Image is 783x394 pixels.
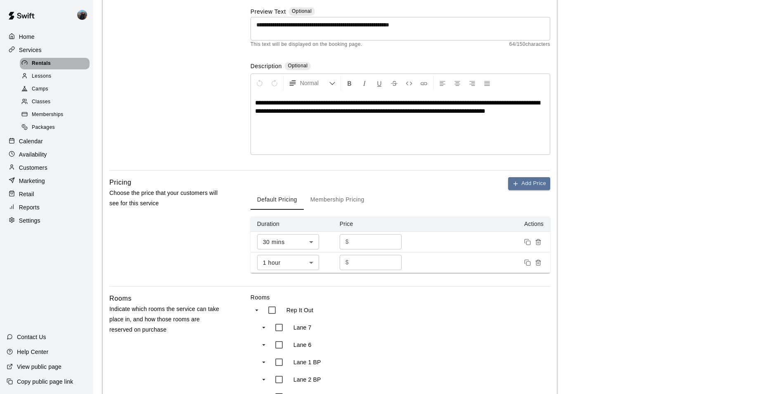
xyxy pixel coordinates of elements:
[32,111,63,119] span: Memberships
[480,76,494,90] button: Justify Align
[7,44,86,56] a: Services
[508,177,550,190] button: Add Price
[20,96,93,109] a: Classes
[20,83,93,96] a: Camps
[19,150,47,159] p: Availability
[251,7,286,17] label: Preview Text
[20,57,93,70] a: Rentals
[32,72,52,81] span: Lessons
[17,348,48,356] p: Help Center
[7,31,86,43] a: Home
[293,323,312,332] p: Lane 7
[109,177,131,188] h6: Pricing
[19,216,40,225] p: Settings
[251,216,333,232] th: Duration
[343,76,357,90] button: Format Bold
[20,71,90,82] div: Lessons
[109,304,224,335] p: Indicate which rooms the service can take place in, and how those rooms are reserved on purchase
[251,40,362,49] span: This text will be displayed on the booking page.
[293,375,321,384] p: Lane 2 BP
[7,148,86,161] a: Availability
[416,216,550,232] th: Actions
[251,293,550,301] label: Rooms
[19,203,40,211] p: Reports
[76,7,93,23] div: Coach Cruz
[20,109,90,121] div: Memberships
[20,109,93,121] a: Memberships
[7,161,86,174] a: Customers
[372,76,386,90] button: Format Underline
[402,76,416,90] button: Insert Code
[285,76,339,90] button: Formatting Options
[435,76,449,90] button: Left Align
[20,58,90,69] div: Rentals
[7,201,86,214] a: Reports
[286,306,313,314] p: Rep It Out
[20,121,93,134] a: Packages
[32,98,50,106] span: Classes
[293,341,312,349] p: Lane 6
[19,46,42,54] p: Services
[7,214,86,227] a: Settings
[450,76,464,90] button: Center Align
[533,257,544,268] button: Remove price
[17,333,46,341] p: Contact Us
[522,237,533,247] button: Duplicate price
[251,62,282,71] label: Description
[19,33,35,41] p: Home
[357,76,371,90] button: Format Italics
[7,175,86,187] a: Marketing
[509,40,550,49] span: 64 / 150 characters
[345,258,349,267] p: $
[304,190,371,210] button: Membership Pricing
[253,76,267,90] button: Undo
[32,85,48,93] span: Camps
[257,255,319,270] div: 1 hour
[522,257,533,268] button: Duplicate price
[109,293,132,304] h6: Rooms
[292,8,312,14] span: Optional
[465,76,479,90] button: Right Align
[293,358,321,366] p: Lane 1 BP
[19,177,45,185] p: Marketing
[77,10,87,20] img: Coach Cruz
[333,216,416,232] th: Price
[257,234,319,249] div: 30 mins
[7,135,86,147] a: Calendar
[387,76,401,90] button: Format Strikethrough
[19,164,47,172] p: Customers
[7,188,86,200] a: Retail
[32,59,51,68] span: Rentals
[17,363,62,371] p: View public page
[20,70,93,83] a: Lessons
[109,188,224,209] p: Choose the price that your customers will see for this service
[533,237,544,247] button: Remove price
[20,122,90,133] div: Packages
[19,137,43,145] p: Calendar
[288,63,308,69] span: Optional
[32,123,55,132] span: Packages
[267,76,282,90] button: Redo
[20,83,90,95] div: Camps
[417,76,431,90] button: Insert Link
[19,190,34,198] p: Retail
[251,190,304,210] button: Default Pricing
[345,237,349,246] p: $
[20,96,90,108] div: Classes
[300,79,329,87] span: Normal
[17,377,73,386] p: Copy public page link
